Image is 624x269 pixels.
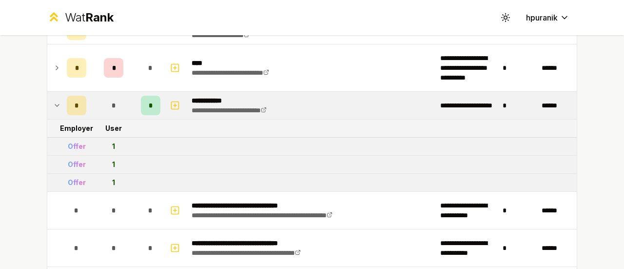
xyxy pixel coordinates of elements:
[112,178,115,187] div: 1
[65,10,114,25] div: Wat
[526,12,558,23] span: hpuranik
[518,9,577,26] button: hpuranik
[68,142,86,151] div: Offer
[90,120,137,137] td: User
[68,178,86,187] div: Offer
[63,120,90,137] td: Employer
[68,160,86,169] div: Offer
[85,10,114,24] span: Rank
[112,142,115,151] div: 1
[112,160,115,169] div: 1
[47,10,114,25] a: WatRank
